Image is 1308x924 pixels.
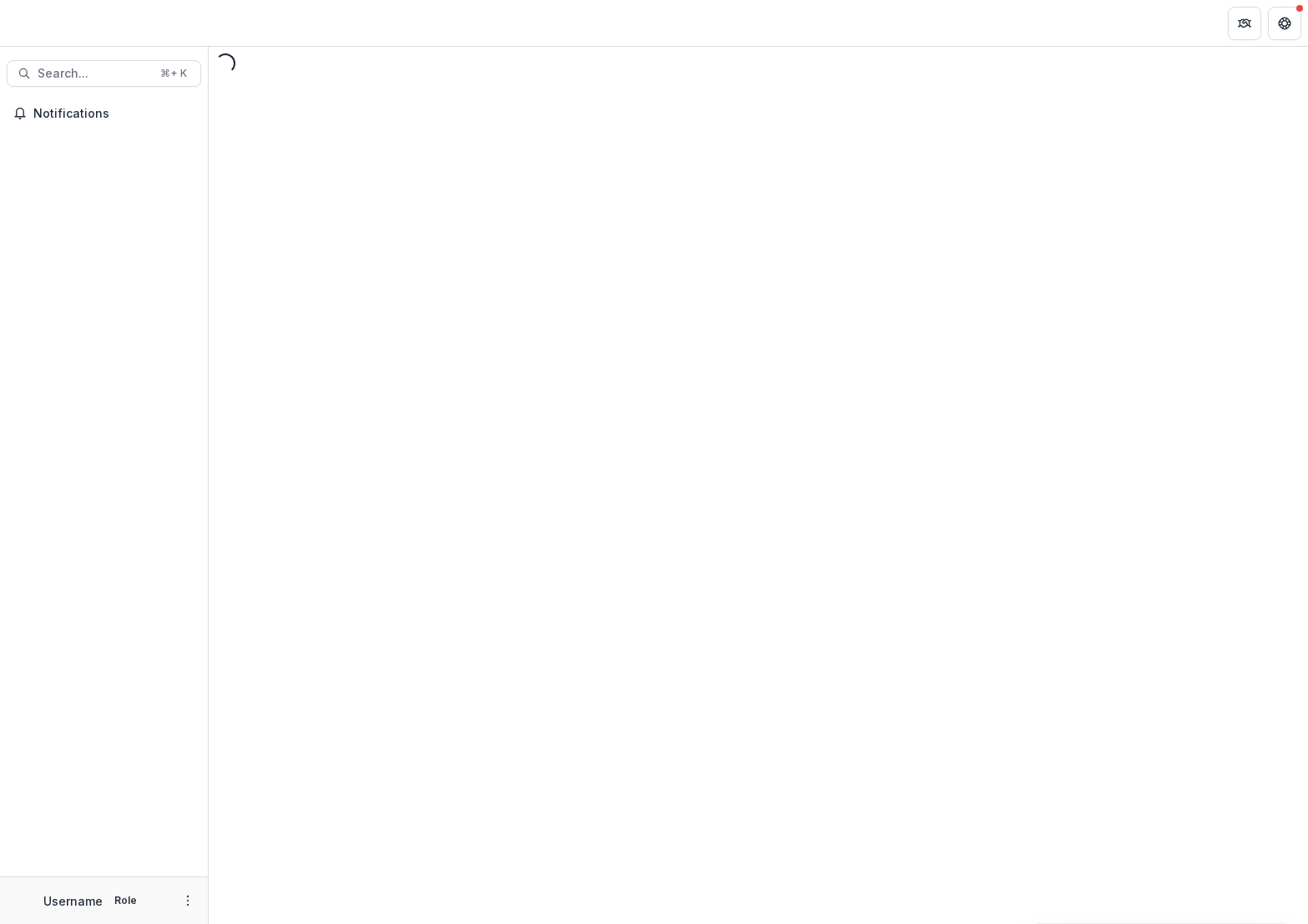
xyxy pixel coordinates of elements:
button: Get Help [1268,7,1301,40]
button: Notifications [7,100,201,127]
button: More [178,891,198,911]
div: ⌘ + K [157,64,190,83]
button: Partners [1228,7,1261,40]
span: Notifications [33,107,194,121]
p: Username [43,892,103,910]
p: Role [109,893,142,908]
span: Search... [38,67,150,81]
button: Search... [7,60,201,87]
